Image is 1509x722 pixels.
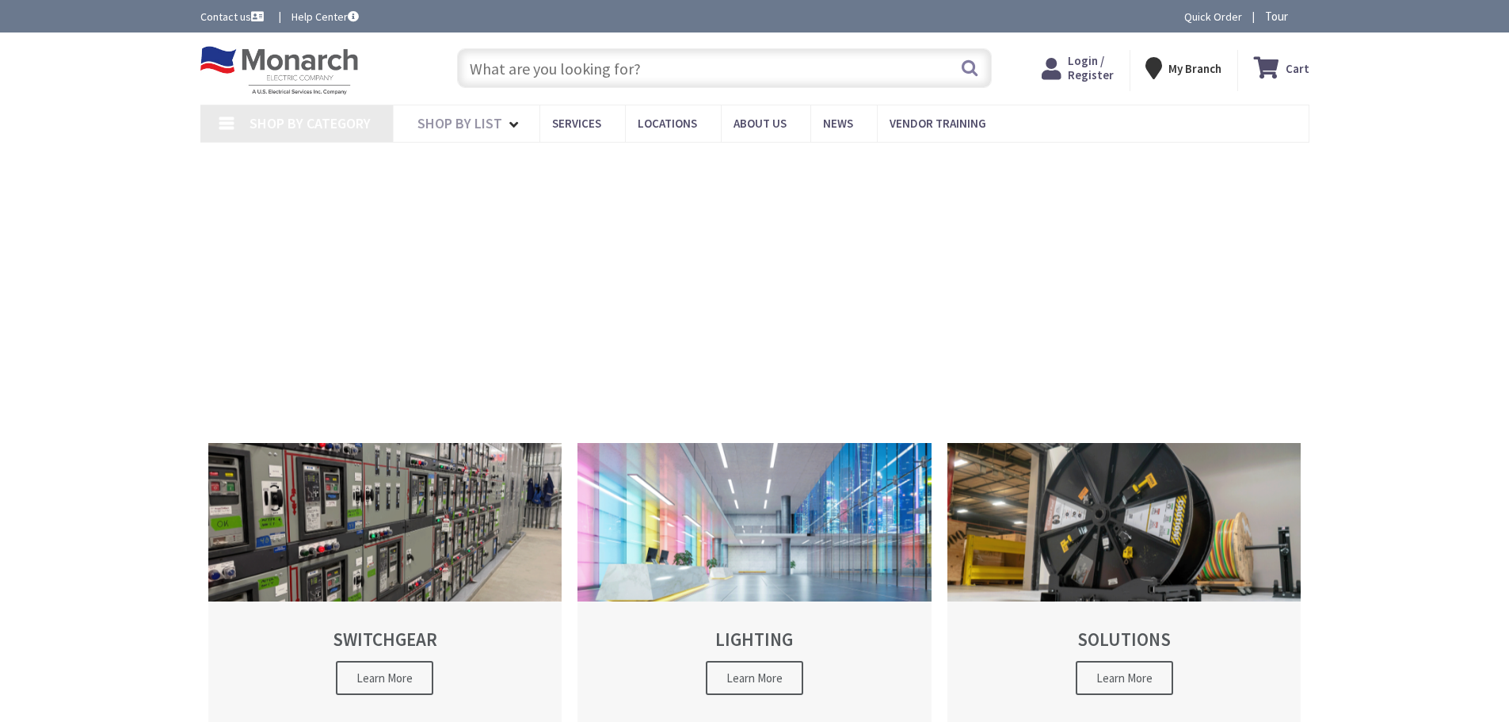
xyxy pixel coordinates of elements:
[457,48,992,88] input: What are you looking for?
[605,629,904,649] h2: LIGHTING
[200,46,359,95] img: Monarch Electric Company
[1042,54,1114,82] a: Login / Register
[236,629,535,649] h2: SWITCHGEAR
[975,629,1274,649] h2: SOLUTIONS
[1145,54,1221,82] div: My Branch
[1254,54,1309,82] a: Cart
[1184,9,1242,25] a: Quick Order
[552,116,601,131] span: Services
[734,116,787,131] span: About Us
[292,9,359,25] a: Help Center
[890,116,986,131] span: Vendor Training
[1076,661,1173,695] span: Learn More
[250,114,371,132] span: Shop By Category
[1265,9,1305,24] span: Tour
[417,114,502,132] span: Shop By List
[1286,54,1309,82] strong: Cart
[1168,61,1221,76] strong: My Branch
[200,9,267,25] a: Contact us
[823,116,853,131] span: News
[706,661,803,695] span: Learn More
[1068,53,1114,82] span: Login / Register
[638,116,697,131] span: Locations
[336,661,433,695] span: Learn More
